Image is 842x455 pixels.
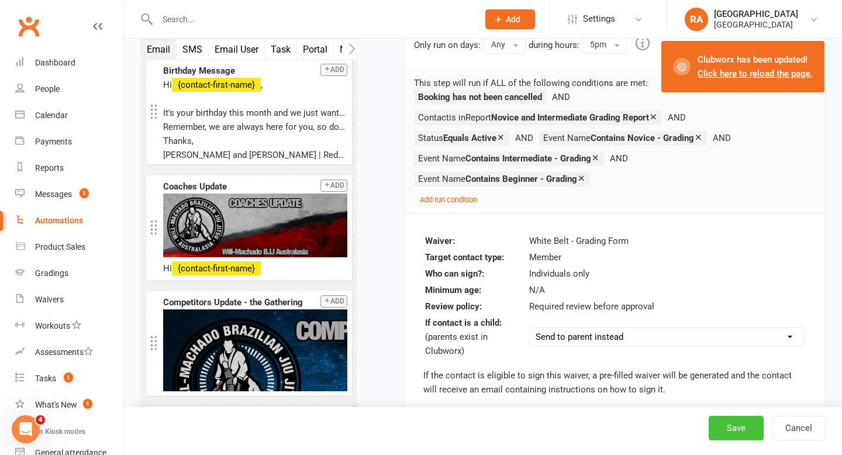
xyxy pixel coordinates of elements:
[425,285,481,295] strong: Minimum age:
[414,172,590,187] li: Event Name
[209,39,265,60] button: Email User
[465,174,577,184] strong: Contains Beginner - Grading
[425,236,455,246] strong: Waiver:
[35,58,75,67] div: Dashboard
[529,250,805,265] td: Member
[15,102,123,129] a: Calendar
[15,234,123,260] a: Product Sales
[320,295,347,308] button: Add
[83,399,92,409] span: 1
[35,400,77,409] div: What's New
[443,133,496,143] strong: Equals Active
[36,415,45,425] span: 4
[15,155,123,181] a: Reports
[425,268,484,279] strong: Who can sign?:
[709,416,764,440] button: Save
[582,36,627,53] button: 5pm
[485,9,535,29] button: Add
[465,153,591,164] strong: Contains Intermediate - Grading
[698,68,813,79] a: Click here to reload the page.
[15,366,123,392] a: Tasks 1
[491,112,649,123] strong: Novice and Intermediate Grading Report
[163,78,347,92] p: Hi
[177,39,209,60] button: SMS
[539,131,737,146] li: Event Name
[261,80,263,90] span: ,
[334,39,398,60] button: Membership
[64,373,73,382] span: 1
[425,330,517,358] div: (parents exist in Clubworx)
[423,406,806,434] p: If the contact is not eligible to sign the waiver, or if the waiver has been removed, no action w...
[529,233,805,249] td: White Belt - Grading Form
[15,260,123,287] a: Gradings
[163,120,347,134] p: Remember, we are always here for you, so don't hesitate to come and speak to us when you're in ne...
[163,295,347,309] div: Competitors Update - the Gathering
[425,318,502,328] strong: If contact is a child:
[35,137,72,146] div: Payments
[12,415,40,443] iframe: Intercom live chat
[449,112,465,123] span: is in
[529,285,545,295] span: N/A
[163,134,347,148] p: Thanks,
[35,374,56,383] div: Tasks
[35,111,68,120] div: Calendar
[297,39,334,60] button: Portal
[529,299,805,314] td: Required review before approval
[163,148,347,162] p: [PERSON_NAME] and [PERSON_NAME] | Redcat Martial Arts Academy
[15,129,123,155] a: Payments
[80,188,89,198] span: 1
[154,11,470,27] input: Search...
[15,392,123,418] a: What's New1
[414,76,816,90] p: This step will run if ALL of the following conditions are met:
[35,321,70,330] div: Workouts
[35,268,68,278] div: Gradings
[698,53,813,81] div: Clubworx has been updated!
[414,38,481,52] div: Only run on days:
[15,208,123,234] a: Automations
[425,301,482,312] strong: Review policy:
[35,347,93,357] div: Assessments
[414,151,634,166] li: Event Name
[163,261,347,275] p: Hi
[163,275,347,289] p: xxx
[163,180,347,194] div: Coaches Update
[484,36,526,53] button: Any
[685,8,708,31] div: RA
[35,189,72,199] div: Messages
[15,181,123,208] a: Messages 1
[15,339,123,366] a: Assessments
[15,287,123,313] a: Waivers
[591,133,694,143] strong: Contains Novice - Grading
[35,295,64,304] div: Waivers
[35,163,64,173] div: Reports
[425,252,504,263] strong: Target contact type:
[163,106,347,120] p: It's your birthday this month and we just wanted to take a moment to wish you all the best from u...
[418,92,542,102] strong: Booking has not been cancelled
[506,15,520,24] span: Add
[14,12,43,41] a: Clubworx
[529,266,805,281] td: Individuals only
[35,242,85,251] div: Product Sales
[714,19,798,30] div: [GEOGRAPHIC_DATA]
[141,39,177,60] button: Email
[420,195,477,204] small: Add run condition
[418,112,649,123] span: Contact Report
[529,38,579,52] div: during hours:
[423,368,806,397] p: If the contact is eligible to sign this waiver, a pre-filled waiver will be generated and the con...
[35,216,83,225] div: Automations
[15,50,123,76] a: Dashboard
[414,131,539,146] li: Status
[265,39,297,60] button: Task
[15,313,123,339] a: Workouts
[15,76,123,102] a: People
[35,84,60,94] div: People
[772,416,826,440] button: Cancel
[320,180,347,192] button: Add
[714,9,798,19] div: [GEOGRAPHIC_DATA]
[163,64,347,78] div: Birthday Message
[320,64,347,76] button: Add
[583,6,615,32] span: Settings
